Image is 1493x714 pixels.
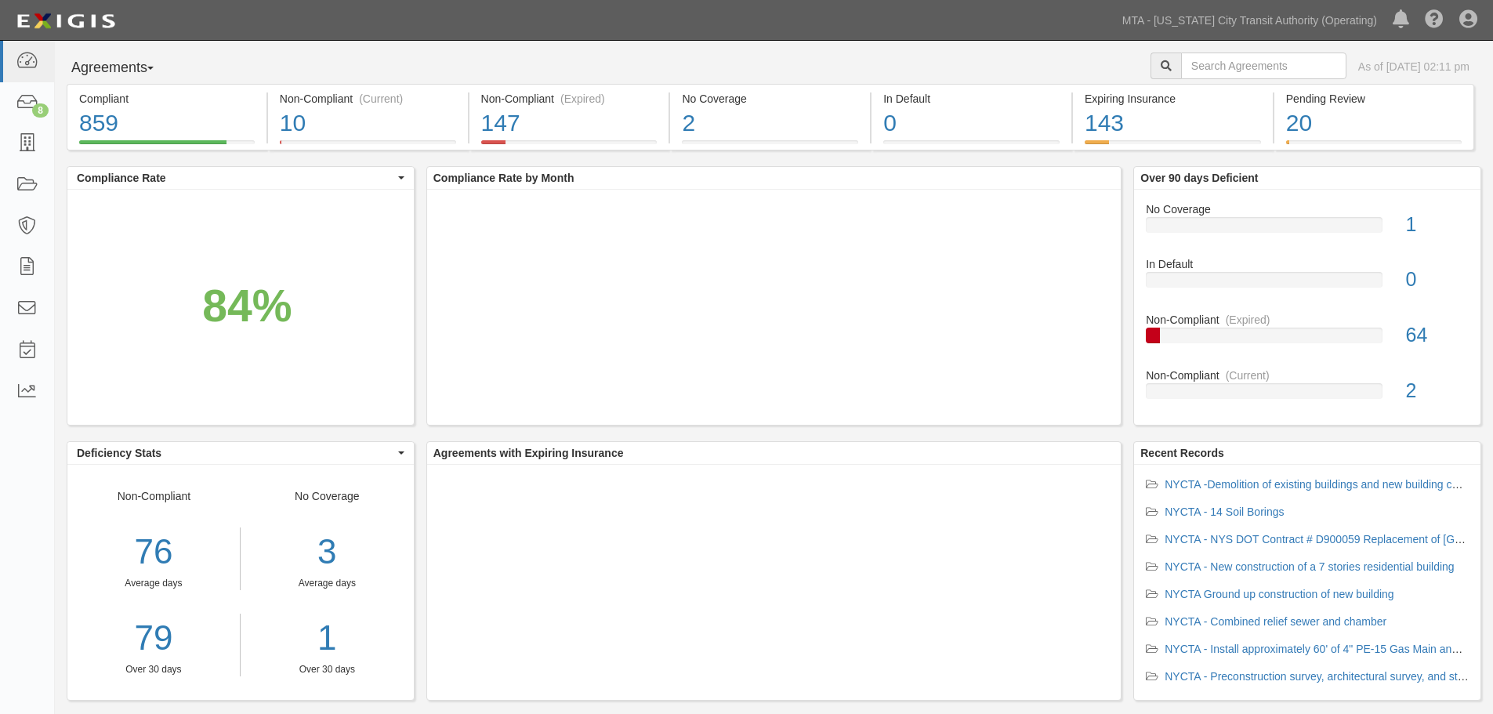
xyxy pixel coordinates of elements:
button: Agreements [67,53,184,84]
a: No Coverage1 [1146,201,1469,257]
div: Non-Compliant (Current) [280,91,456,107]
div: Pending Review [1286,91,1462,107]
div: (Current) [1226,368,1270,383]
a: Non-Compliant(Current)10 [268,140,468,153]
div: 143 [1085,107,1261,140]
div: In Default [1134,256,1480,272]
b: Compliance Rate by Month [433,172,574,184]
div: Over 30 days [67,663,240,676]
div: 0 [883,107,1060,140]
a: NYCTA - 14 Soil Borings [1165,506,1284,518]
i: Help Center - Complianz [1425,11,1444,30]
div: No Coverage [241,488,414,676]
div: 10 [280,107,456,140]
div: Non-Compliant [67,488,241,676]
a: MTA - [US_STATE] City Transit Authority (Operating) [1114,5,1385,36]
div: 20 [1286,107,1462,140]
div: (Expired) [560,91,605,107]
div: 859 [79,107,255,140]
input: Search Agreements [1181,53,1346,79]
span: Deficiency Stats [77,445,394,461]
b: Recent Records [1140,447,1224,459]
div: 1 [1394,211,1480,239]
div: (Expired) [1226,312,1270,328]
div: 2 [1394,377,1480,405]
div: 147 [481,107,658,140]
a: NYCTA - Combined relief sewer and chamber [1165,615,1386,628]
img: logo-5460c22ac91f19d4615b14bd174203de0afe785f0fc80cf4dbbc73dc1793850b.png [12,7,120,35]
a: In Default0 [1146,256,1469,312]
div: Average days [67,577,240,590]
div: 84% [202,274,292,339]
a: 1 [252,614,402,663]
div: No Coverage [1134,201,1480,217]
div: Non-Compliant [1134,368,1480,383]
div: Non-Compliant (Expired) [481,91,658,107]
div: Compliant [79,91,255,107]
a: NYCTA Ground up construction of new building [1165,588,1393,600]
button: Compliance Rate [67,167,414,189]
a: 79 [67,614,240,663]
a: Expiring Insurance143 [1073,140,1273,153]
div: 0 [1394,266,1480,294]
div: Non-Compliant [1134,312,1480,328]
div: 3 [252,527,402,577]
div: 76 [67,527,240,577]
a: In Default0 [872,140,1071,153]
div: 2 [682,107,858,140]
span: Compliance Rate [77,170,394,186]
a: NYCTA - New construction of a 7 stories residential building [1165,560,1454,573]
a: Non-Compliant(Expired)64 [1146,312,1469,368]
div: In Default [883,91,1060,107]
div: 8 [32,103,49,118]
a: Pending Review20 [1274,140,1474,153]
div: Over 30 days [252,663,402,676]
div: (Current) [359,91,403,107]
a: Compliant859 [67,140,266,153]
a: No Coverage2 [670,140,870,153]
div: 64 [1394,321,1480,350]
b: Over 90 days Deficient [1140,172,1258,184]
a: Non-Compliant(Current)2 [1146,368,1469,411]
button: Deficiency Stats [67,442,414,464]
div: Average days [252,577,402,590]
div: As of [DATE] 02:11 pm [1358,59,1469,74]
a: Non-Compliant(Expired)147 [469,140,669,153]
div: Expiring Insurance [1085,91,1261,107]
b: Agreements with Expiring Insurance [433,447,624,459]
div: No Coverage [682,91,858,107]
